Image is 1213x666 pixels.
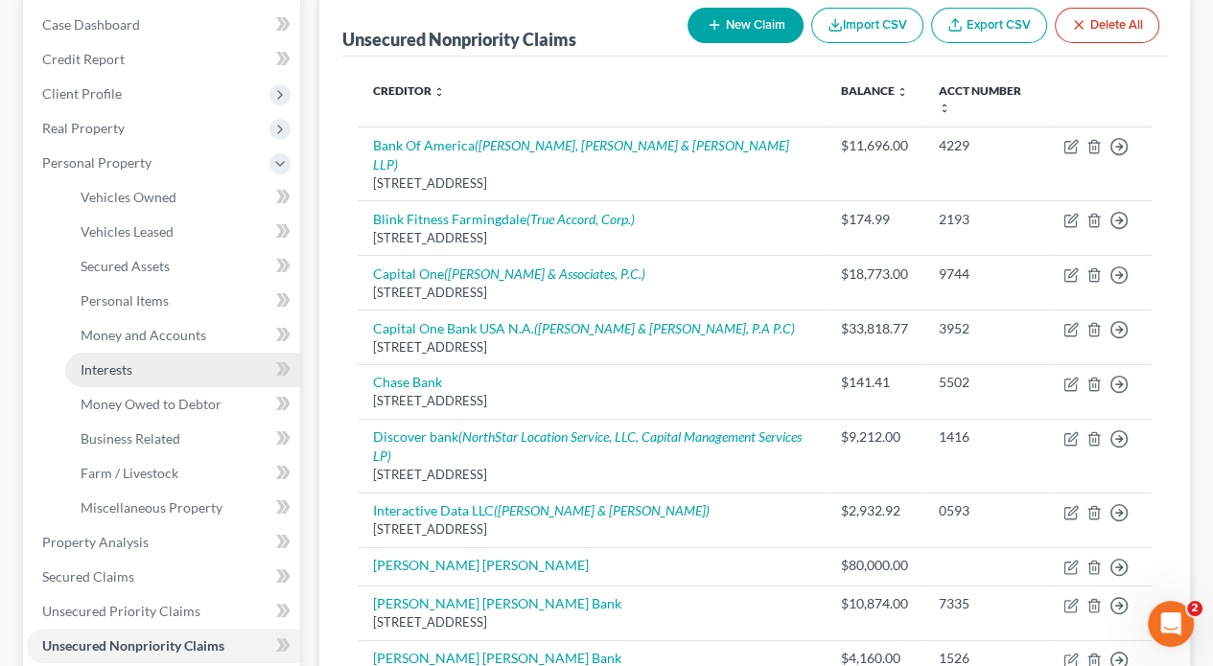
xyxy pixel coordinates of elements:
a: Farm / Livestock [65,456,300,491]
span: Unsecured Nonpriority Claims [42,637,224,654]
i: ([PERSON_NAME] & Associates, P.C.) [444,265,645,282]
span: Personal Items [81,292,169,309]
div: 3952 [939,319,1033,338]
span: Business Related [81,430,180,447]
a: Case Dashboard [27,8,300,42]
i: ([PERSON_NAME] & [PERSON_NAME]) [494,502,710,518]
a: Property Analysis [27,525,300,560]
div: $33,818.77 [841,319,908,338]
a: Capital One Bank USA N.A.([PERSON_NAME] & [PERSON_NAME], P.A P.C) [373,320,795,336]
a: Blink Fitness Farmingdale(True Accord, Corp.) [373,211,635,227]
a: Business Related [65,422,300,456]
div: [STREET_ADDRESS] [373,338,810,356]
a: [PERSON_NAME] [PERSON_NAME] Bank [373,650,621,666]
span: 2 [1187,601,1202,616]
div: $11,696.00 [841,136,908,155]
button: Import CSV [811,8,923,43]
div: $2,932.92 [841,501,908,520]
div: [STREET_ADDRESS] [373,613,810,632]
a: Discover bank(NorthStar Location Service, LLC, Capital Management Services LP) [373,428,802,464]
div: 5502 [939,373,1033,392]
a: Acct Number unfold_more [939,83,1021,114]
a: Creditor unfold_more [373,83,445,98]
div: [STREET_ADDRESS] [373,520,810,539]
div: [STREET_ADDRESS] [373,174,810,193]
span: Real Property [42,120,125,136]
div: $9,212.00 [841,427,908,447]
i: unfold_more [897,86,908,98]
a: [PERSON_NAME] [PERSON_NAME] Bank [373,595,621,611]
span: Miscellaneous Property [81,499,222,516]
a: Vehicles Leased [65,215,300,249]
a: [PERSON_NAME] [PERSON_NAME] [373,557,589,573]
span: Secured Assets [81,258,170,274]
div: Unsecured Nonpriority Claims [342,28,576,51]
span: Property Analysis [42,534,149,550]
span: Vehicles Leased [81,223,174,240]
span: Secured Claims [42,568,134,585]
span: Farm / Livestock [81,465,178,481]
a: Bank Of America([PERSON_NAME], [PERSON_NAME] & [PERSON_NAME] LLP) [373,137,789,172]
a: Unsecured Nonpriority Claims [27,629,300,663]
a: Capital One([PERSON_NAME] & Associates, P.C.) [373,265,645,282]
div: $141.41 [841,373,908,392]
span: Money and Accounts [81,327,206,343]
span: Vehicles Owned [81,189,176,205]
a: Secured Assets [65,249,300,284]
div: 1416 [939,427,1033,447]
span: Interests [81,361,132,378]
a: Vehicles Owned [65,180,300,215]
span: Case Dashboard [42,16,140,33]
i: unfold_more [939,103,950,114]
a: Money Owed to Debtor [65,387,300,422]
a: Personal Items [65,284,300,318]
a: Balance unfold_more [841,83,908,98]
button: Delete All [1055,8,1159,43]
div: 0593 [939,501,1033,520]
i: unfold_more [433,86,445,98]
a: Interests [65,353,300,387]
i: ([PERSON_NAME] & [PERSON_NAME], P.A P.C) [534,320,795,336]
iframe: Intercom live chat [1148,601,1194,647]
a: Miscellaneous Property [65,491,300,525]
a: Chase Bank [373,374,442,390]
div: $18,773.00 [841,264,908,284]
a: Export CSV [931,8,1047,43]
span: Money Owed to Debtor [81,396,222,412]
span: Unsecured Priority Claims [42,603,200,619]
a: Secured Claims [27,560,300,594]
div: $80,000.00 [841,556,908,575]
div: [STREET_ADDRESS] [373,392,810,410]
span: Client Profile [42,85,122,102]
span: Credit Report [42,51,125,67]
div: $10,874.00 [841,594,908,613]
i: ([PERSON_NAME], [PERSON_NAME] & [PERSON_NAME] LLP) [373,137,789,172]
span: Personal Property [42,154,152,171]
button: New Claim [688,8,804,43]
div: 4229 [939,136,1033,155]
i: (NorthStar Location Service, LLC, Capital Management Services LP) [373,428,802,464]
div: [STREET_ADDRESS] [373,229,810,247]
div: $174.99 [841,210,908,229]
div: 2193 [939,210,1033,229]
a: Unsecured Priority Claims [27,594,300,629]
div: 7335 [939,594,1033,613]
div: [STREET_ADDRESS] [373,284,810,302]
div: 9744 [939,264,1033,284]
a: Credit Report [27,42,300,77]
div: [STREET_ADDRESS] [373,466,810,484]
a: Money and Accounts [65,318,300,353]
a: Interactive Data LLC([PERSON_NAME] & [PERSON_NAME]) [373,502,710,518]
i: (True Accord, Corp.) [526,211,635,227]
